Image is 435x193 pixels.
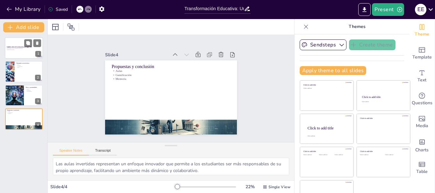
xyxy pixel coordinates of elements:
[26,86,41,88] p: Retos y oportunidades
[360,117,406,119] div: Click to add title
[416,122,428,129] span: Media
[5,4,43,14] button: My Library
[26,88,41,90] p: Brecha
[409,156,435,179] div: Add a table
[53,148,89,155] button: Speaker Notes
[7,109,41,111] p: Propuestas y conclusión
[409,111,435,134] div: Add images, graphics, shapes or video
[24,39,32,47] button: Duplicate Slide
[16,62,41,64] p: Principales características
[3,22,44,32] button: Add slide
[67,23,75,31] span: Position
[7,111,41,112] p: Aulas
[409,65,435,88] div: Add text boxes
[35,122,41,128] div: 4
[35,75,41,80] div: 2
[409,19,435,42] div: Change the overall theme
[362,101,404,103] div: Click to add text
[7,46,32,47] strong: Análisis crítico de la educación en el siglo XXI
[308,126,348,130] div: Click to add title
[113,67,232,83] p: Gamificación
[319,154,333,156] div: Click to add text
[349,39,396,50] button: Create theme
[50,184,175,190] div: Slide 4 / 4
[26,91,41,92] p: Oportunidades
[7,113,41,114] p: Mentoría
[89,148,117,155] button: Transcript
[268,184,290,190] span: Single View
[5,37,43,59] div: 1
[114,58,233,76] p: Propuestas y conclusión
[415,3,426,16] button: E E
[242,184,258,190] div: 22 %
[417,77,426,84] span: Text
[415,4,426,15] div: E E
[16,66,41,67] p: Competencias
[412,54,432,61] span: Template
[109,45,172,58] div: Slide 4
[335,154,349,156] div: Click to add text
[53,158,289,175] textarea: Las aulas invertidas representan un enfoque innovador que permite a los estudiantes ser más respo...
[303,88,349,89] div: Click to add text
[113,71,231,87] p: Mentoría
[358,3,371,16] button: Export to PowerPoint
[409,42,435,65] div: Add ready made slides
[303,154,318,156] div: Click to add text
[7,49,41,50] p: Generated with [URL]
[415,147,429,154] span: Charts
[16,65,41,66] p: Inclusión
[412,100,432,107] span: Questions
[35,98,41,104] div: 3
[303,150,349,153] div: Click to add title
[303,84,349,86] div: Click to add title
[300,39,346,50] button: Sendsteps
[360,154,380,156] div: Click to add text
[5,61,43,82] div: 2
[311,19,403,34] p: Themes
[26,90,41,91] p: Formación
[385,154,405,156] div: Click to add text
[409,88,435,111] div: Get real-time input from your audience
[415,31,429,38] span: Theme
[372,3,404,16] button: Present
[308,135,348,137] div: Click to add body
[7,48,41,49] p: Características, retos y propuestas innovadoras
[7,112,41,113] p: Gamificación
[33,39,41,47] button: Delete Slide
[35,51,41,57] div: 1
[416,168,428,175] span: Table
[16,63,41,65] p: TIC
[360,150,406,153] div: Click to add title
[362,95,404,99] div: Click to add title
[48,6,68,12] div: Saved
[50,22,61,32] div: Layout
[114,63,232,79] p: Aulas
[5,85,43,106] div: 3
[16,67,41,68] p: Roles
[5,108,43,129] div: 4
[184,4,244,13] input: Insert title
[409,134,435,156] div: Add charts and graphs
[300,66,366,75] button: Apply theme to all slides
